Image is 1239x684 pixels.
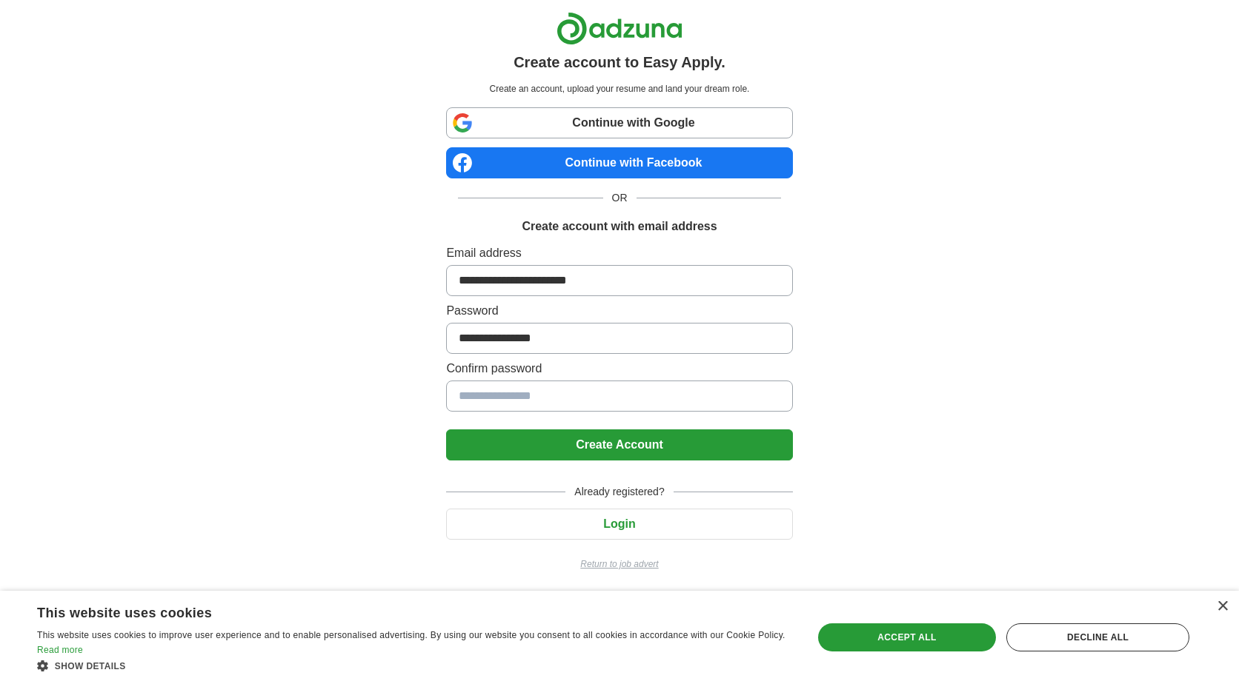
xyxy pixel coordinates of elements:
[446,360,792,378] label: Confirm password
[37,600,752,622] div: This website uses cookies
[37,645,83,655] a: Read more, opens a new window
[446,429,792,460] button: Create Account
[446,517,792,530] a: Login
[446,509,792,540] button: Login
[446,302,792,320] label: Password
[603,190,637,206] span: OR
[37,630,785,640] span: This website uses cookies to improve user experience and to enable personalised advertising. By u...
[446,107,792,138] a: Continue with Google
[1006,623,1189,651] div: Decline all
[446,557,792,571] a: Return to job advert
[514,51,725,73] h1: Create account to Easy Apply.
[565,484,673,500] span: Already registered?
[37,658,789,673] div: Show details
[522,218,717,235] h1: Create account with email address
[55,661,126,671] span: Show details
[818,623,997,651] div: Accept all
[1217,601,1228,612] div: Close
[449,82,789,95] p: Create an account, upload your resume and land your dream role.
[557,12,682,45] img: Adzuna logo
[446,147,792,178] a: Continue with Facebook
[446,244,792,262] label: Email address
